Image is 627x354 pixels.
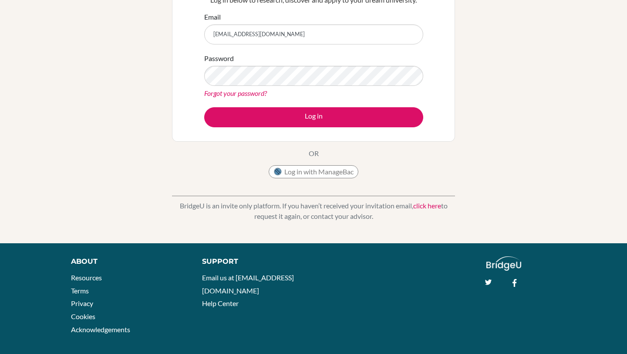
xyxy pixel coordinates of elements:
a: Email us at [EMAIL_ADDRESS][DOMAIN_NAME] [202,273,294,295]
label: Email [204,12,221,22]
button: Log in with ManageBac [269,165,358,178]
img: logo_white@2x-f4f0deed5e89b7ecb1c2cc34c3e3d731f90f0f143d5ea2071677605dd97b5244.png [486,256,522,271]
a: click here [413,201,441,210]
label: Password [204,53,234,64]
button: Log in [204,107,423,127]
a: Resources [71,273,102,282]
div: Support [202,256,305,267]
p: BridgeU is an invite only platform. If you haven’t received your invitation email, to request it ... [172,201,455,221]
a: Acknowledgements [71,325,130,334]
a: Privacy [71,299,93,307]
div: About [71,256,182,267]
a: Cookies [71,312,95,320]
a: Forgot your password? [204,89,267,97]
a: Terms [71,286,89,295]
p: OR [309,148,319,159]
a: Help Center [202,299,239,307]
